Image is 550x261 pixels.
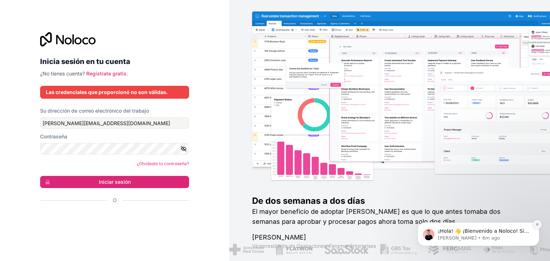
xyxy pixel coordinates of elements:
[40,57,130,66] font: Inicia sesión en tu cuenta
[252,208,501,225] font: El mayor beneficio de adoptar [PERSON_NAME] es que lo que antes tomaba dos semanas para aprobar y...
[40,70,85,77] font: ¿No tienes cuenta?
[137,161,189,166] a: ¿Olvidaste tu contraseña?
[40,108,149,114] font: Su dirección de correo electrónico del trabajo
[99,179,131,185] font: Iniciar sesión
[329,243,376,249] font: Fergmar Enterprises
[407,177,550,257] iframe: Mensaje de notificaciones del intercomunicador
[40,143,189,154] input: Contraseña
[252,243,326,249] font: Vicepresidente de Operaciones
[326,243,328,249] font: ,
[31,51,122,71] font: ¡Hola! 👋 ¡Bienvenido a Noloco! Si tienes alguna pregunta, responde a este mensaje. [GEOGRAPHIC_DATA]
[126,43,135,52] button: Descartar notificación
[252,196,365,206] font: De dos semanas a dos días
[86,70,128,77] a: Regístrate gratis.
[46,89,168,95] font: Las credenciales que proporcionó no son válidas.
[16,51,28,63] img: Imagen de perfil de Darragh
[40,176,189,188] button: Iniciar sesión
[113,197,117,203] font: O
[31,58,124,64] p: Message from Darragh, sent 6m ago
[11,45,132,69] div: message notification from Darragh, 6m ago. Hey there 👋 Welcome to Noloco! If you have any questio...
[227,244,262,255] img: /activos/cruz-roja-americana-BAupjrZR.png
[252,233,306,241] font: [PERSON_NAME]
[40,133,67,139] font: Contraseña
[37,212,187,227] iframe: Botón Iniciar sesión con Google
[40,117,189,129] input: Dirección de correo electrónico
